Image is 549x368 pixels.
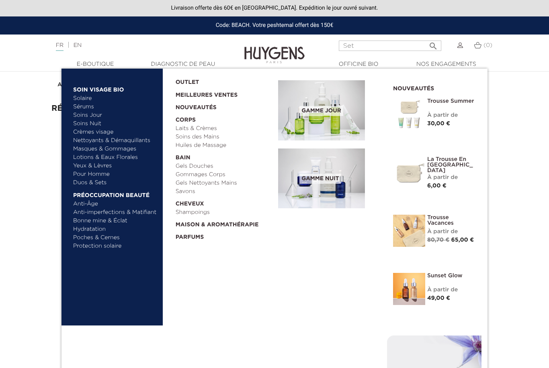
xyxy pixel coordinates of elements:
a: La Trousse en [GEOGRAPHIC_DATA] [427,157,475,173]
a: Sunset Glow [427,273,475,279]
a: EN [74,43,82,48]
div: | [52,41,223,50]
h2: Nouveautés [393,83,475,92]
input: Rechercher [339,41,441,51]
a: Pour Homme [73,170,157,179]
strong: Accueil [57,82,78,87]
a: Parfums [176,229,273,242]
a: Soin Visage Bio [73,81,157,94]
h2: Résultats de la recherche [51,104,498,113]
a: OUTLET [176,74,266,87]
a: Crèmes visage [73,128,157,136]
a: Maison & Aromathérapie [176,217,273,229]
span: Gamme jour [299,106,343,116]
a: Nos engagements [406,60,486,69]
a: Bain [176,150,273,162]
a: Solaire [73,94,157,103]
img: Sunset glow- un teint éclatant [393,273,425,305]
a: Sérums [73,103,157,111]
a: Hydratation [73,225,157,234]
span: (0) [483,43,492,48]
span: 49,00 € [427,295,450,301]
span: Gamme nuit [299,174,341,184]
a: Trousse Summer [427,98,475,104]
a: Nettoyants & Démaquillants [73,136,157,145]
span: 65,00 € [451,237,474,243]
a: Anti-Âge [73,200,157,208]
a: Soins Jour [73,111,157,120]
img: Trousse Summer [393,98,425,130]
div: À partir de [427,111,475,120]
img: Huygens [244,34,305,65]
a: Gels Nettoyants Mains [176,179,273,187]
a: Meilleures Ventes [176,87,266,100]
span: 80,70 € [427,237,449,243]
img: routine_jour_banner.jpg [278,80,365,140]
div: À partir de [427,228,475,236]
a: Protection solaire [73,242,157,250]
a: Nouveautés [176,100,273,112]
a: Soins Nuit [73,120,150,128]
img: La Trousse vacances [393,215,425,247]
a: Trousse Vacances [427,215,475,226]
a: Corps [176,112,273,124]
span: 30,00 € [427,121,450,126]
a: Anti-imperfections & Matifiant [73,208,157,217]
a: Préoccupation beauté [73,187,157,200]
a: Gommages Corps [176,171,273,179]
a: Gamme nuit [278,148,381,209]
div: À partir de [427,286,475,294]
a: Diagnostic de peau [143,60,223,69]
a: FR [56,43,64,51]
a: Bonne mine & Éclat [73,217,157,225]
a: Officine Bio [318,60,399,69]
a: Gels Douches [176,162,273,171]
div: À partir de [427,173,475,182]
i:  [428,39,438,49]
a: Laits & Crèmes [176,124,273,133]
a: Huiles de Massage [176,141,273,150]
button:  [426,38,440,49]
a: Soins des Mains [176,133,273,141]
a: Poches & Cernes [73,234,157,242]
a: Duos & Sets [73,179,157,187]
a: Lotions & Eaux Florales [73,153,157,162]
a: Gamme jour [278,80,381,140]
a: Cheveux [176,196,273,208]
a: E-Boutique [55,60,135,69]
a: Yeux & Lèvres [73,162,157,170]
a: Masques & Gommages [73,145,157,153]
a: Savons [176,187,273,196]
img: La Trousse en Coton [393,157,425,189]
a: Shampoings [176,208,273,217]
span: 6,00 € [427,183,447,189]
img: routine_nuit_banner.jpg [278,148,365,209]
a: Accueil [57,81,80,88]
